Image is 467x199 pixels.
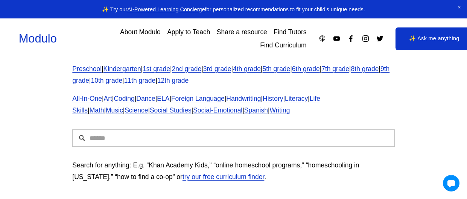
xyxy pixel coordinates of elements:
[104,95,112,102] a: Art
[193,106,242,114] a: Social-Emotional
[269,106,290,114] a: Writing
[136,95,155,102] a: Dance
[72,95,102,102] a: All-In-One
[226,95,261,102] a: Handwriting
[157,77,189,84] a: 12th grade
[244,106,268,114] a: Spanish
[106,106,123,114] a: Music
[125,106,148,114] a: Science
[90,106,104,114] a: Math
[321,65,349,73] a: 7th grade
[127,6,205,12] a: AI-Powered Learning Concierge
[72,65,102,73] a: Preschool
[150,106,192,114] a: Social Studies
[362,35,370,43] a: Instagram
[233,65,261,73] a: 4th grade
[183,173,264,181] a: try our free curriculum finder
[120,26,161,39] a: About Modulo
[72,63,394,87] p: | | | | | | | | | | | | |
[347,35,355,43] a: Facebook
[143,65,170,73] a: 1st grade
[333,35,341,43] a: YouTube
[292,65,320,73] a: 6th grade
[103,65,141,73] a: Kindergarten
[376,35,384,43] a: Twitter
[318,35,326,43] a: Apple Podcasts
[114,95,134,102] a: Coding
[172,65,202,73] a: 2nd grade
[260,39,306,52] a: Find Curriculum
[19,32,57,45] a: Modulo
[171,95,225,102] a: Foreign Language
[285,95,308,102] a: Literacy
[263,95,283,102] a: History
[203,65,231,73] a: 3rd grade
[217,26,267,39] a: Share a resource
[274,26,306,39] a: Find Tutors
[72,93,394,117] p: | | | | | | | | | | | | | | | |
[157,95,169,102] a: ELA
[351,65,379,73] a: 8th grade
[72,129,394,147] input: Search
[167,26,210,39] a: Apply to Teach
[72,160,394,183] p: Search for anything: E.g. “Khan Academy Kids,” “online homeschool programs,” “homeschooling in [U...
[124,77,156,84] a: 11th grade
[262,65,290,73] a: 5th grade
[91,77,123,84] a: 10th grade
